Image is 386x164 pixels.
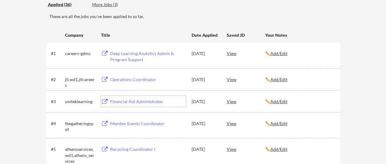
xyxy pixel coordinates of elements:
[227,74,265,85] div: View
[265,50,335,57] div: ✏️
[65,50,96,57] div: careers-gdms
[265,99,335,105] div: ✏️
[227,29,265,40] div: Saved JD
[192,32,218,38] div: Date Applied
[270,121,287,126] u: Add/Edit
[192,76,218,83] div: [DATE]
[51,50,63,57] div: #1
[51,146,63,152] div: #5
[265,146,335,152] div: ✏️
[270,99,287,104] u: Add/Edit
[227,118,265,129] div: View
[227,48,265,59] div: View
[265,121,335,127] div: ✏️
[110,121,186,127] div: Member Events Coordinator
[110,76,186,83] div: Operations Coordinator
[48,2,88,8] div: These are all the jobs you've been applied to so far.
[265,76,335,83] div: ✏️
[51,121,63,127] div: #4
[92,2,137,8] div: These are job applications we think you'd be a good fit for, but couldn't apply you to automatica...
[101,32,186,38] div: Title
[92,2,137,8] div: More Jobs (3)
[49,13,340,20] div: These are all the jobs you've been applied to so far.
[110,99,186,105] div: Financial Aid Administrator
[192,99,218,105] div: [DATE]
[51,76,63,83] div: #2
[110,146,186,152] div: Recycling Coordinator I
[270,77,287,82] u: Add/Edit
[48,2,88,8] div: Applied (36)
[110,50,186,62] div: Deep Learning Analytics Admin & Program Support
[192,50,218,57] div: [DATE]
[192,121,218,127] div: [DATE]
[65,32,96,38] div: Company
[270,147,287,152] u: Add/Edit
[227,96,265,107] div: View
[270,51,287,56] u: Add/Edit
[65,99,96,105] div: uniteklearning
[65,76,96,88] div: jll.wd1.jllcareers
[227,143,265,155] div: View
[51,99,63,105] div: #3
[192,146,218,152] div: [DATE]
[265,32,335,38] div: Your Notes
[65,121,96,132] div: thegatheringspot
